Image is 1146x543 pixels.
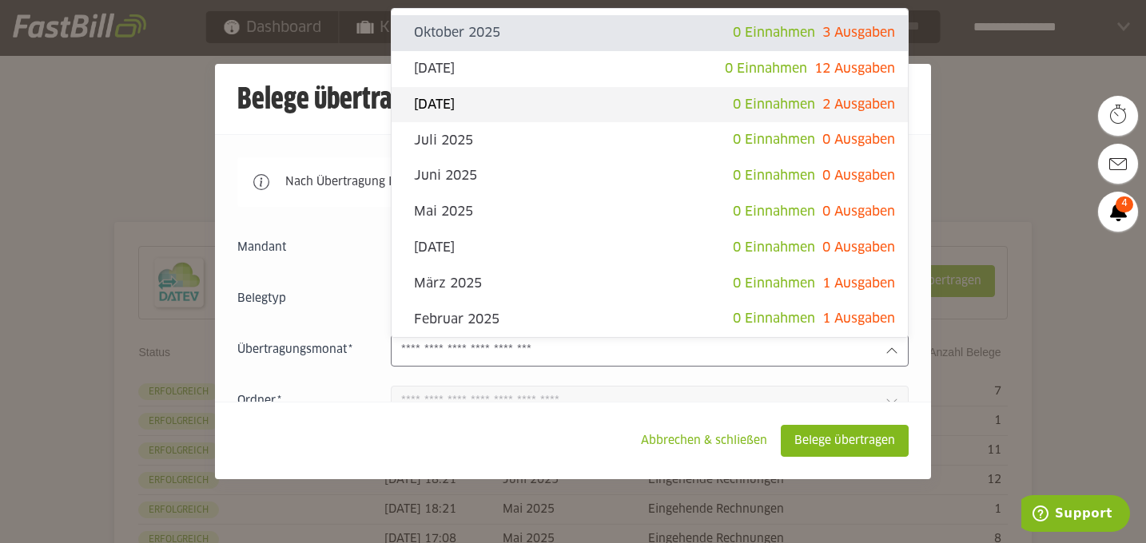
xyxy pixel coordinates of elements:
[822,133,895,146] span: 0 Ausgaben
[392,194,908,230] sl-option: Mai 2025
[392,51,908,87] sl-option: [DATE]
[781,425,909,457] sl-button: Belege übertragen
[392,301,908,337] sl-option: Februar 2025
[733,241,815,254] span: 0 Einnahmen
[392,230,908,266] sl-option: [DATE]
[733,133,815,146] span: 0 Einnahmen
[822,26,895,39] span: 3 Ausgaben
[1021,495,1130,535] iframe: Öffnet ein Widget, in dem Sie weitere Informationen finden
[822,312,895,325] span: 1 Ausgaben
[822,241,895,254] span: 0 Ausgaben
[392,15,908,51] sl-option: Oktober 2025
[822,205,895,218] span: 0 Ausgaben
[392,337,908,373] sl-option: Januar 2025
[733,26,815,39] span: 0 Einnahmen
[627,425,781,457] sl-button: Abbrechen & schließen
[822,169,895,182] span: 0 Ausgaben
[725,62,807,75] span: 0 Einnahmen
[392,266,908,302] sl-option: März 2025
[733,169,815,182] span: 0 Einnahmen
[1098,192,1138,232] a: 4
[733,277,815,290] span: 0 Einnahmen
[392,87,908,123] sl-option: [DATE]
[733,205,815,218] span: 0 Einnahmen
[814,62,895,75] span: 12 Ausgaben
[1116,196,1133,212] span: 4
[733,312,815,325] span: 0 Einnahmen
[392,158,908,194] sl-option: Juni 2025
[733,98,815,111] span: 0 Einnahmen
[822,277,895,290] span: 1 Ausgaben
[822,98,895,111] span: 2 Ausgaben
[392,122,908,158] sl-option: Juli 2025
